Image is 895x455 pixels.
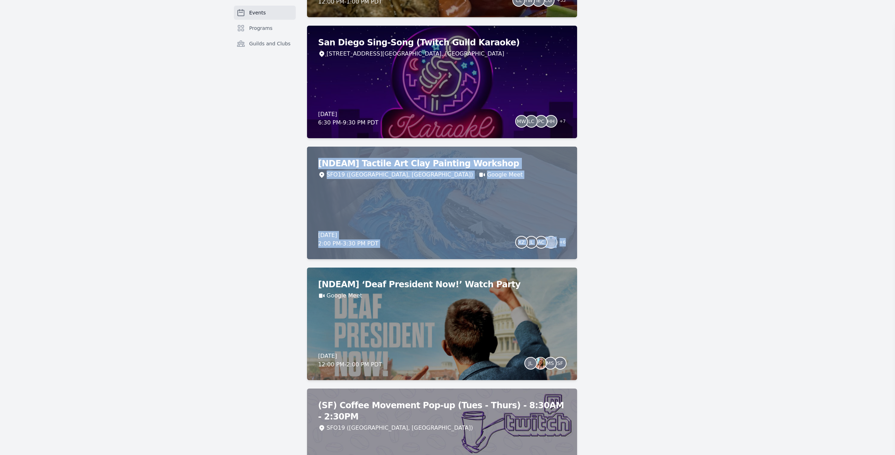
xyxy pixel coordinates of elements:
[318,231,379,248] div: [DATE] 2:00 PM - 3:30 PM PDT
[249,25,273,32] span: Programs
[555,238,566,248] span: + 6
[318,37,566,48] h2: San Diego Sing-Song (Twitch Guild Karaoke)
[318,110,379,127] div: [DATE] 6:30 PM - 9:30 PM PDT
[538,240,544,245] span: AC
[546,361,554,366] span: MS
[555,117,566,127] span: + 7
[307,26,577,138] a: San Diego Sing-Song (Twitch Guild Karaoke)[STREET_ADDRESS][GEOGRAPHIC_DATA],,[GEOGRAPHIC_DATA][DA...
[307,268,577,380] a: [NDEAM] ‘Deaf President Now!’ Watch PartyGoogle Meet[DATE]12:00 PM-2:00 PM PDTJLMSSF
[318,279,566,290] h2: [NDEAM] ‘Deaf President Now!’ Watch Party
[529,240,533,245] span: JL
[234,21,296,35] a: Programs
[234,37,296,51] a: Guilds and Clubs
[538,119,544,124] span: PC
[234,6,296,62] nav: Sidebar
[234,6,296,20] a: Events
[327,424,473,432] div: SFO19 ([GEOGRAPHIC_DATA], [GEOGRAPHIC_DATA])
[517,119,526,124] span: MW
[557,361,563,366] span: SF
[327,171,473,179] div: SFO19 ([GEOGRAPHIC_DATA], [GEOGRAPHIC_DATA])
[487,171,523,179] a: Google Meet
[518,240,525,245] span: XZ
[529,361,533,366] span: JL
[307,147,577,259] a: [NDEAM] Tactile Art Clay Painting WorkshopSFO19 ([GEOGRAPHIC_DATA], [GEOGRAPHIC_DATA])Google Meet...
[327,50,504,58] span: [STREET_ADDRESS][GEOGRAPHIC_DATA], , [GEOGRAPHIC_DATA]
[318,158,566,169] h2: [NDEAM] Tactile Art Clay Painting Workshop
[249,40,291,47] span: Guilds and Clubs
[327,291,362,300] a: Google Meet
[249,9,266,16] span: Events
[547,119,555,124] span: HH
[528,119,535,124] span: LC
[318,352,382,369] div: [DATE] 12:00 PM - 2:00 PM PDT
[318,400,566,422] h2: (SF) Coffee Movement Pop-up (Tues - Thurs) - 8:30AM - 2:30PM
